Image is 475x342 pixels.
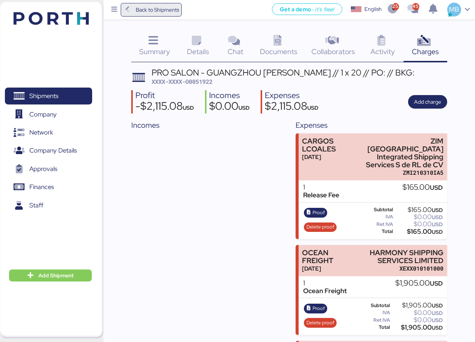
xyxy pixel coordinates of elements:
[131,120,283,131] div: Incomes
[29,182,54,192] span: Finances
[307,223,334,231] span: Delete proof
[432,317,443,324] span: USD
[361,325,390,330] div: Total
[364,5,382,13] div: English
[432,302,443,309] span: USD
[29,91,58,101] span: Shipments
[209,101,250,113] div: $0.00
[395,214,443,220] div: $0.00
[296,120,447,131] div: Expenses
[5,88,92,105] a: Shipments
[5,142,92,159] a: Company Details
[359,249,444,265] div: HARMONY SHIPPING SERVICES LIMITED
[361,310,390,315] div: IVA
[392,317,443,323] div: $0.00
[304,208,327,218] button: Proof
[395,279,443,288] div: $1,905.00
[307,104,319,111] span: USD
[9,269,92,281] button: Add Shipment
[183,104,194,111] span: USD
[5,160,92,178] a: Approvals
[5,179,92,196] a: Finances
[302,249,355,265] div: OCEAN FREIGHT
[361,214,393,219] div: IVA
[5,124,92,141] a: Network
[395,207,443,213] div: $165.00
[313,304,325,313] span: Proof
[260,47,297,56] span: Documents
[136,5,179,14] span: Back to Shipments
[303,183,339,191] div: 1
[432,207,443,213] span: USD
[265,101,319,113] div: $2,115.08
[392,303,443,308] div: $1,905.00
[265,90,319,101] div: Expenses
[304,222,337,232] button: Delete proof
[304,318,337,328] button: Delete proof
[432,221,443,228] span: USD
[370,47,395,56] span: Activity
[392,310,443,316] div: $0.00
[209,90,250,101] div: Incomes
[313,209,325,217] span: Proof
[29,200,43,211] span: Staff
[359,265,444,272] div: XEXX010101000
[395,229,443,235] div: $165.00
[139,47,170,56] span: Summary
[361,318,390,323] div: Ret IVA
[152,78,212,85] span: XXXX-XXXX-O0051922
[302,265,355,272] div: [DATE]
[187,47,209,56] span: Details
[303,287,347,295] div: Ocean Freight
[303,191,339,199] div: Release Fee
[29,145,77,156] span: Company Details
[430,183,443,192] span: USD
[402,183,443,192] div: $165.00
[449,5,459,14] span: MB
[5,197,92,214] a: Staff
[432,324,443,331] span: USD
[430,279,443,288] span: USD
[432,310,443,316] span: USD
[302,137,355,153] div: CARGOS LCOALES
[304,304,327,313] button: Proof
[414,97,441,106] span: Add charge
[361,207,393,212] div: Subtotal
[228,47,243,56] span: Chat
[359,137,444,169] div: ZIM [GEOGRAPHIC_DATA] Integrated Shipping Services S de RL de CV
[238,104,250,111] span: USD
[361,222,393,227] div: Ret IVA
[361,303,390,308] div: Subtotal
[135,90,194,101] div: Profit
[359,169,444,177] div: ZMI210310IA5
[135,101,194,113] div: -$2,115.08
[121,3,182,17] a: Back to Shipments
[412,47,439,56] span: Charges
[392,325,443,330] div: $1,905.00
[108,3,121,16] button: Menu
[303,279,347,287] div: 1
[29,127,53,138] span: Network
[29,163,57,174] span: Approvals
[395,221,443,227] div: $0.00
[29,109,57,120] span: Company
[5,106,92,123] a: Company
[408,95,447,109] button: Add charge
[38,271,74,280] span: Add Shipment
[307,319,334,327] span: Delete proof
[432,229,443,235] span: USD
[432,214,443,221] span: USD
[361,229,393,234] div: Total
[152,68,415,77] div: PRO SALON - GUANGZHOU [PERSON_NAME] // 1 x 20 // PO: // BKG:
[302,153,355,161] div: [DATE]
[311,47,355,56] span: Collaborators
